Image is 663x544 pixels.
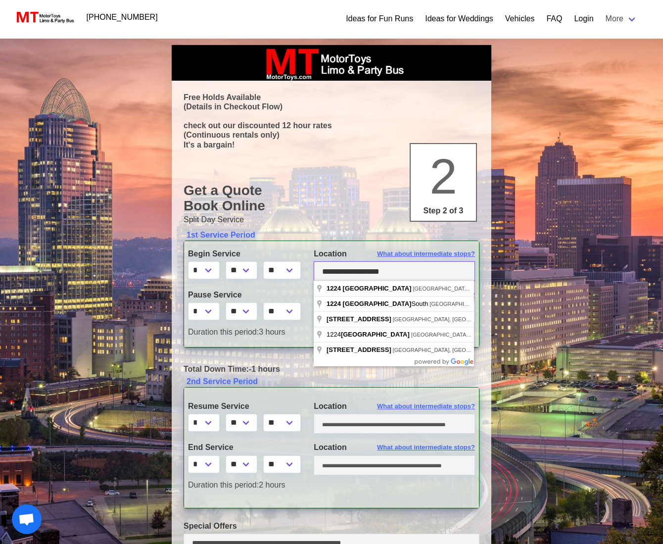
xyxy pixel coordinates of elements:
[181,479,306,491] div: 2 hours
[184,214,479,226] p: Split Day Service
[184,121,479,130] p: check out our discounted 12 hour rates
[327,300,341,307] span: 1224
[327,285,341,292] span: 1224
[505,13,535,25] a: Vehicles
[188,289,299,301] label: Pause Service
[411,332,587,338] span: [GEOGRAPHIC_DATA], [GEOGRAPHIC_DATA], [GEOGRAPHIC_DATA]
[413,286,589,292] span: [GEOGRAPHIC_DATA], [GEOGRAPHIC_DATA], [GEOGRAPHIC_DATA]
[415,205,472,217] p: Step 2 of 3
[184,365,249,373] span: Total Down Time:
[327,346,391,353] span: [STREET_ADDRESS]
[341,331,410,338] span: [GEOGRAPHIC_DATA]
[188,328,259,336] span: Duration this period:
[12,504,42,534] div: Open chat
[377,249,475,259] span: What about intermediate stops?
[393,316,569,322] span: [GEOGRAPHIC_DATA], [GEOGRAPHIC_DATA], [GEOGRAPHIC_DATA]
[81,7,164,27] a: [PHONE_NUMBER]
[176,363,487,375] div: -1 hours
[314,400,475,412] label: Location
[184,102,479,111] p: (Details in Checkout Flow)
[188,248,299,260] label: Begin Service
[184,140,479,149] p: It's a bargain!
[377,401,475,411] span: What about intermediate stops?
[327,315,391,323] span: [STREET_ADDRESS]
[327,331,411,338] span: 1224
[184,130,479,140] p: (Continuous rentals only)
[425,13,493,25] a: Ideas for Weddings
[429,301,606,307] span: [GEOGRAPHIC_DATA], [GEOGRAPHIC_DATA], [GEOGRAPHIC_DATA]
[429,148,457,204] span: 2
[314,442,475,453] label: Location
[343,285,412,292] span: [GEOGRAPHIC_DATA]
[546,13,562,25] a: FAQ
[377,290,475,300] span: What about intermediate stops?
[574,13,593,25] a: Login
[184,93,479,102] p: Free Holds Available
[188,400,299,412] label: Resume Service
[377,443,475,452] span: What about intermediate stops?
[14,10,75,24] img: MotorToys Logo
[346,13,413,25] a: Ideas for Fun Runs
[184,520,479,532] label: Special Offers
[327,300,429,307] span: South
[343,300,412,307] span: [GEOGRAPHIC_DATA]
[600,9,643,29] a: More
[393,347,569,353] span: [GEOGRAPHIC_DATA], [GEOGRAPHIC_DATA], [GEOGRAPHIC_DATA]
[188,481,259,489] span: Duration this period:
[181,326,482,338] div: 3 hours
[314,249,347,258] span: Location
[257,45,406,81] img: box_logo_brand.jpeg
[184,183,479,214] h1: Get a Quote Book Online
[188,442,299,453] label: End Service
